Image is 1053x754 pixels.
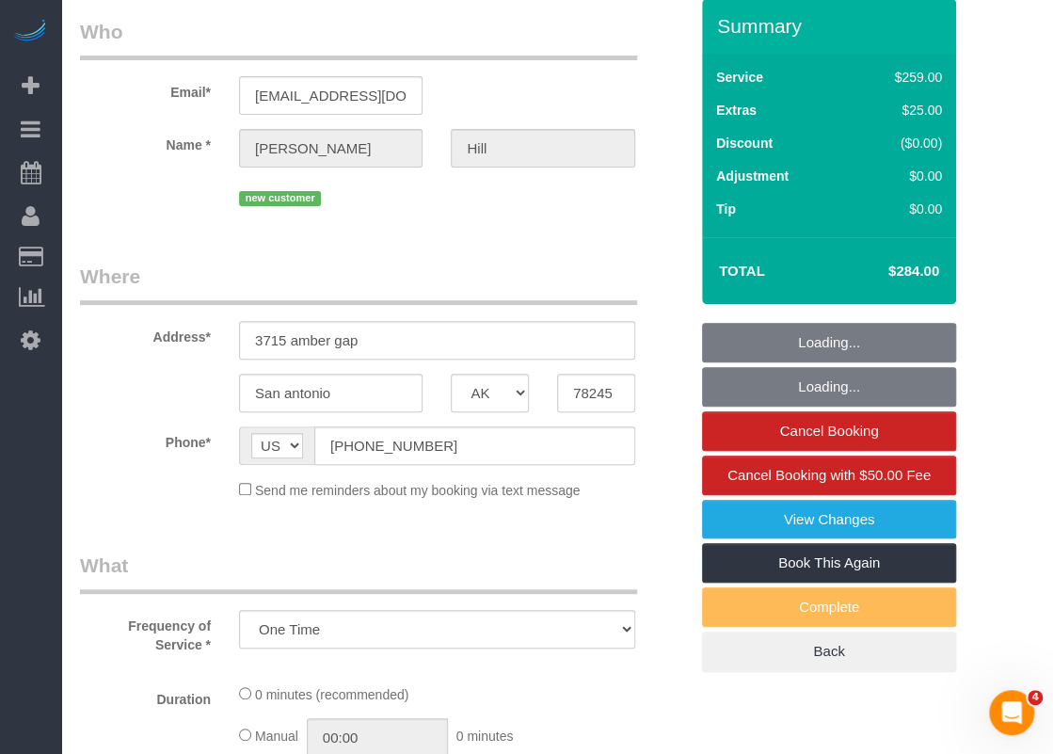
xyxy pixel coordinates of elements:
span: 0 minutes [456,729,514,744]
h4: $284.00 [832,264,939,280]
input: Last Name* [451,129,634,168]
input: First Name* [239,129,423,168]
label: Name * [66,129,225,154]
legend: Where [80,263,637,305]
span: 4 [1028,690,1043,705]
input: Phone* [314,426,635,465]
div: ($0.00) [854,134,942,152]
a: Cancel Booking with $50.00 Fee [702,456,956,495]
img: Automaid Logo [11,19,49,45]
label: Extras [716,101,757,120]
label: Address* [66,321,225,346]
strong: Total [719,263,765,279]
span: Cancel Booking with $50.00 Fee [727,467,931,483]
legend: What [80,552,637,594]
label: Duration [66,683,225,709]
label: Adjustment [716,167,789,185]
div: $0.00 [854,200,942,218]
a: View Changes [702,500,956,539]
h3: Summary [717,15,947,37]
span: Send me reminders about my booking via text message [255,483,581,498]
label: Tip [716,200,736,218]
label: Email* [66,76,225,102]
label: Frequency of Service * [66,610,225,654]
div: $259.00 [854,68,942,87]
input: Zip Code* [557,374,635,412]
input: Email* [239,76,423,115]
span: new customer [239,191,321,206]
iframe: Intercom live chat [989,690,1034,735]
span: Manual [255,729,298,744]
span: 0 minutes (recommended) [255,687,408,702]
label: Service [716,68,763,87]
a: Back [702,632,956,671]
input: City* [239,374,423,412]
div: $0.00 [854,167,942,185]
label: Phone* [66,426,225,452]
label: Discount [716,134,773,152]
legend: Who [80,18,637,60]
a: Book This Again [702,543,956,583]
div: $25.00 [854,101,942,120]
a: Cancel Booking [702,411,956,451]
